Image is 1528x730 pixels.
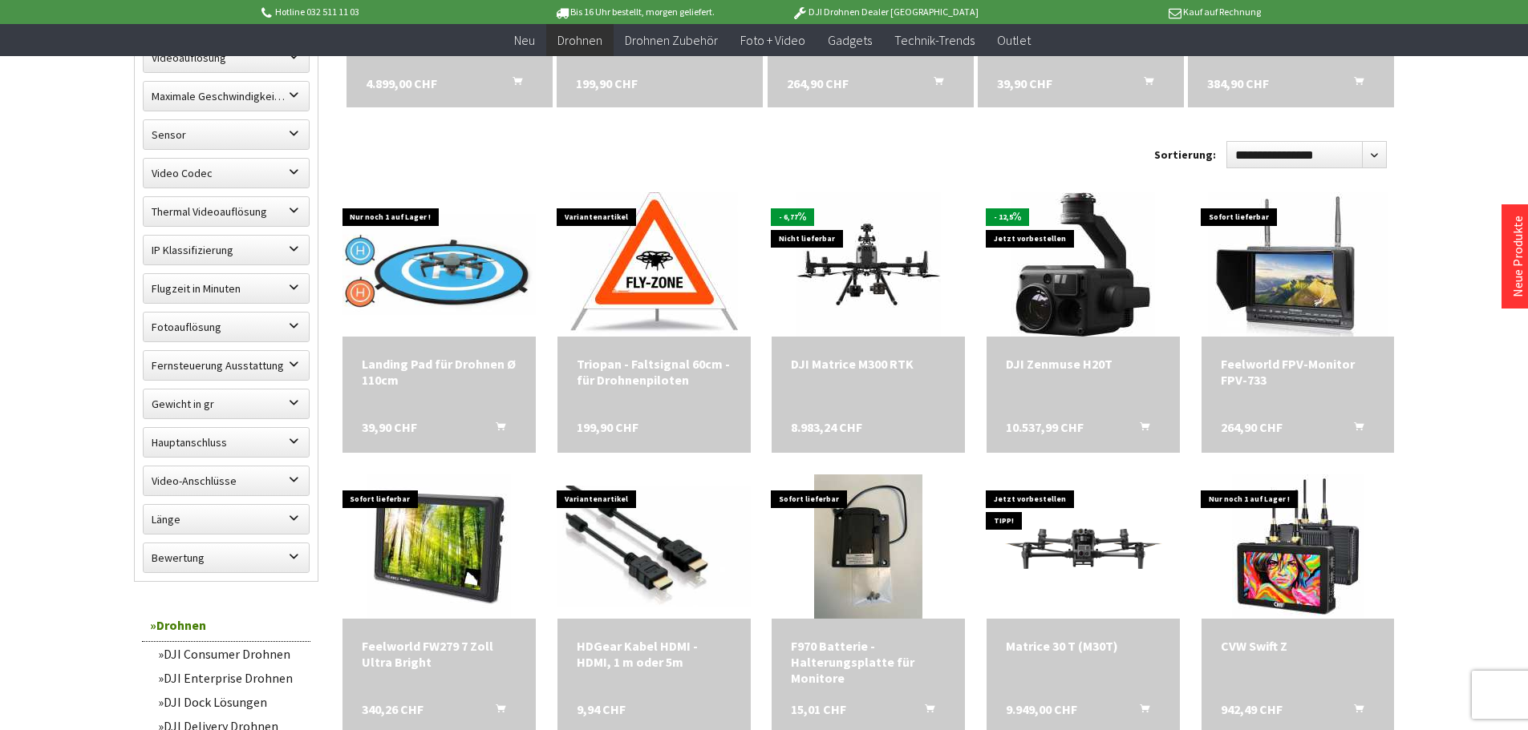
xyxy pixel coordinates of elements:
[142,609,310,642] a: Drohnen
[791,356,946,372] div: DJI Matrice M300 RTK
[476,419,515,440] button: In den Warenkorb
[144,274,309,303] label: Flugzeit in Minuten
[1006,356,1161,372] a: DJI Zenmuse H20T 10.537,99 CHF In den Warenkorb
[997,32,1031,48] span: Outlet
[625,32,718,48] span: Drohnen Zubehör
[1232,474,1364,619] img: CVW Swift Z
[1510,216,1526,297] a: Neue Produkte
[787,74,849,93] span: 264,90 CHF
[476,701,515,722] button: In den Warenkorb
[1121,419,1159,440] button: In den Warenkorb
[997,74,1052,93] span: 39,90 CHF
[883,24,986,57] a: Technik-Trends
[150,642,310,666] a: DJI Consumer Drohnen
[362,701,424,717] span: 340,26 CHF
[362,356,517,388] a: Landing Pad für Drohnen Ø 110cm 39,90 CHF In den Warenkorb
[577,419,638,435] span: 199,90 CHF
[503,24,546,57] a: Neu
[362,638,517,670] div: Feelworld FW279 7 Zoll Ultra Bright
[509,2,760,22] p: Bis 16 Uhr bestellt, morgen geliefert.
[1006,701,1077,717] span: 9.949,00 CHF
[570,192,738,337] img: Triopan - Faltsignal 60cm - für Drohnenpiloten
[1335,701,1373,722] button: In den Warenkorb
[144,428,309,457] label: Hauptanschluss
[1221,638,1376,654] a: CVW Swift Z 942,49 CHF In den Warenkorb
[144,120,309,149] label: Sensor
[1006,638,1161,654] a: Matrice 30 T (M30T) 9.949,00 CHF In den Warenkorb
[577,701,626,717] span: 9,94 CHF
[144,236,309,264] label: IP Klassifizierung
[577,638,732,670] div: HDGear Kabel HDMI - HDMI, 1 m oder 5m
[729,24,817,57] a: Foto + Video
[1154,142,1216,167] label: Sortierung:
[150,690,310,714] a: DJI Dock Lösungen
[144,197,309,226] label: Thermal Videoauflösung
[1221,356,1376,388] a: Feelworld FPV-Monitor FPV-733 264,90 CHF In den Warenkorb
[814,474,922,619] img: F970 Batterie - Halterungsplatte für Monitore
[1221,638,1376,654] div: CVW Swift Z
[144,43,309,72] label: Videoauflösung
[362,638,517,670] a: Feelworld FW279 7 Zoll Ultra Bright 340,26 CHF In den Warenkorb
[791,638,946,686] div: F970 Batterie - Halterungsplatte für Monitore
[1221,701,1283,717] span: 942,49 CHF
[144,466,309,495] label: Video-Anschlüsse
[577,638,732,670] a: HDGear Kabel HDMI - HDMI, 1 m oder 5m 9,94 CHF
[493,74,532,95] button: In den Warenkorb
[577,356,732,388] a: Triopan - Faltsignal 60cm - für Drohnenpiloten 199,90 CHF
[1335,419,1373,440] button: In den Warenkorb
[986,24,1042,57] a: Outlet
[614,24,729,57] a: Drohnen Zubehör
[546,24,614,57] a: Drohnen
[144,313,309,341] label: Fotoauflösung
[1006,356,1161,372] div: DJI Zenmuse H20T
[557,32,602,48] span: Drohnen
[791,419,862,435] span: 8.983,24 CHF
[791,701,846,717] span: 15,01 CHF
[557,486,751,607] img: HDGear Kabel HDMI - HDMI, 1 m oder 5m
[144,159,309,188] label: Video Codec
[144,351,309,380] label: Fernsteuerung Ausstattung
[906,701,944,722] button: In den Warenkorb
[1125,74,1163,95] button: In den Warenkorb
[1207,74,1269,93] span: 384,90 CHF
[1221,419,1283,435] span: 264,90 CHF
[259,2,509,22] p: Hotline 032 511 11 03
[740,32,805,48] span: Foto + Video
[144,543,309,572] label: Bewertung
[1011,192,1155,337] img: DJI Zenmuse H20T
[144,389,309,418] label: Gewicht in gr
[150,666,310,690] a: DJI Enterprise Drohnen
[367,474,511,619] img: Feelworld FW279 7 Zoll Ultra Bright
[894,32,975,48] span: Technik-Trends
[1006,419,1084,435] span: 10.537,99 CHF
[1208,192,1388,337] img: Feelworld FPV-Monitor FPV-733
[1011,2,1261,22] p: Kauf auf Rechnung
[144,505,309,534] label: Länge
[817,24,883,57] a: Gadgets
[796,192,941,337] img: DJI Matrice M300 RTK
[577,356,732,388] div: Triopan - Faltsignal 60cm - für Drohnenpiloten
[362,419,417,435] span: 39,90 CHF
[914,74,953,95] button: In den Warenkorb
[1121,701,1159,722] button: In den Warenkorb
[1006,638,1161,654] div: Matrice 30 T (M30T)
[514,32,535,48] span: Neu
[1335,74,1373,95] button: In den Warenkorb
[828,32,872,48] span: Gadgets
[342,214,536,315] img: Landing Pad für Drohnen Ø 110cm
[791,356,946,372] a: DJI Matrice M300 RTK 8.983,24 CHF
[987,492,1180,601] img: Matrice 30 T (M30T)
[791,638,946,686] a: F970 Batterie - Halterungsplatte für Monitore 15,01 CHF In den Warenkorb
[760,2,1010,22] p: DJI Drohnen Dealer [GEOGRAPHIC_DATA]
[362,356,517,388] div: Landing Pad für Drohnen Ø 110cm
[144,82,309,111] label: Maximale Geschwindigkeit in km/h
[576,74,638,93] span: 199,90 CHF
[1221,356,1376,388] div: Feelworld FPV-Monitor FPV-733
[366,74,437,93] span: 4.899,00 CHF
